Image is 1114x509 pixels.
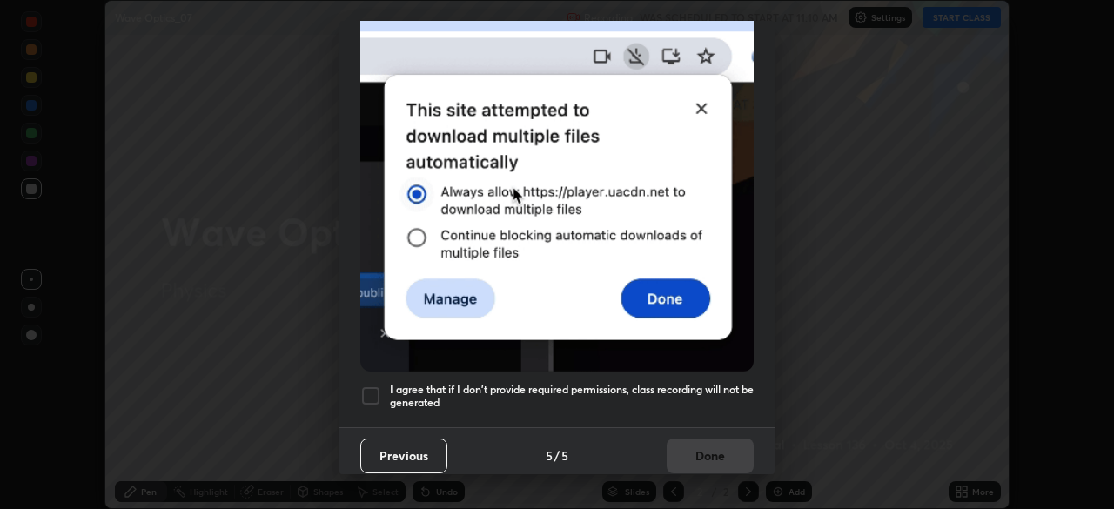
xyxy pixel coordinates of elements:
[390,383,754,410] h5: I agree that if I don't provide required permissions, class recording will not be generated
[546,446,553,465] h4: 5
[554,446,560,465] h4: /
[360,439,447,473] button: Previous
[561,446,568,465] h4: 5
